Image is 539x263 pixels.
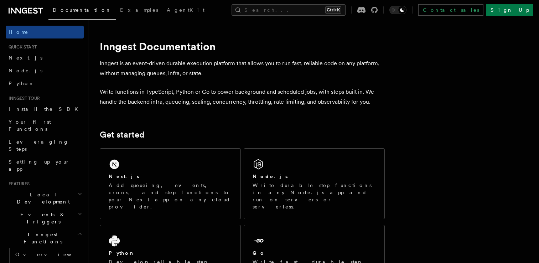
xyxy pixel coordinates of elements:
[418,4,483,16] a: Contact sales
[100,130,144,140] a: Get started
[109,249,135,257] h2: Python
[6,188,84,208] button: Local Development
[100,87,385,107] p: Write functions in TypeScript, Python or Go to power background and scheduled jobs, with steps bu...
[53,7,112,13] span: Documentation
[109,182,232,210] p: Add queueing, events, crons, and step functions to your Next app on any cloud provider.
[6,208,84,228] button: Events & Triggers
[6,228,84,248] button: Inngest Functions
[6,44,37,50] span: Quick start
[9,81,35,86] span: Python
[486,4,533,16] a: Sign Up
[15,252,89,257] span: Overview
[6,181,30,187] span: Features
[167,7,204,13] span: AgentKit
[9,29,28,36] span: Home
[6,211,78,225] span: Events & Triggers
[325,6,341,14] kbd: Ctrl+K
[6,96,40,101] span: Inngest tour
[109,173,139,180] h2: Next.js
[100,58,385,78] p: Inngest is an event-driven durable execution platform that allows you to run fast, reliable code ...
[9,55,42,61] span: Next.js
[12,248,84,261] a: Overview
[9,159,70,172] span: Setting up your app
[162,2,209,19] a: AgentKit
[6,26,84,38] a: Home
[6,191,78,205] span: Local Development
[6,103,84,115] a: Install the SDK
[253,182,376,210] p: Write durable step functions in any Node.js app and run on servers or serverless.
[116,2,162,19] a: Examples
[9,139,69,152] span: Leveraging Steps
[6,51,84,64] a: Next.js
[6,64,84,77] a: Node.js
[48,2,116,20] a: Documentation
[253,173,288,180] h2: Node.js
[9,68,42,73] span: Node.js
[6,155,84,175] a: Setting up your app
[6,231,77,245] span: Inngest Functions
[9,106,82,112] span: Install the SDK
[244,148,385,219] a: Node.jsWrite durable step functions in any Node.js app and run on servers or serverless.
[389,6,406,14] button: Toggle dark mode
[9,119,51,132] span: Your first Functions
[100,148,241,219] a: Next.jsAdd queueing, events, crons, and step functions to your Next app on any cloud provider.
[120,7,158,13] span: Examples
[232,4,346,16] button: Search...Ctrl+K
[100,40,385,53] h1: Inngest Documentation
[6,135,84,155] a: Leveraging Steps
[6,77,84,90] a: Python
[253,249,265,257] h2: Go
[6,115,84,135] a: Your first Functions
